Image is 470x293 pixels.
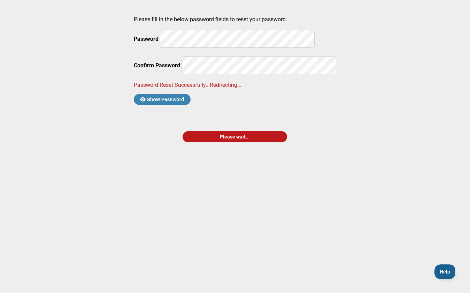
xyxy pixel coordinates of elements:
[134,94,191,105] button: Show Password
[183,131,287,142] div: Please wait...
[134,62,180,69] label: Confirm Password
[434,264,456,279] iframe: Toggle Customer Support
[134,16,337,23] p: Please fill in the below password fields to reset your password.
[134,36,159,42] label: Password
[134,82,337,88] p: Password Reset Successfully.. Redirecting...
